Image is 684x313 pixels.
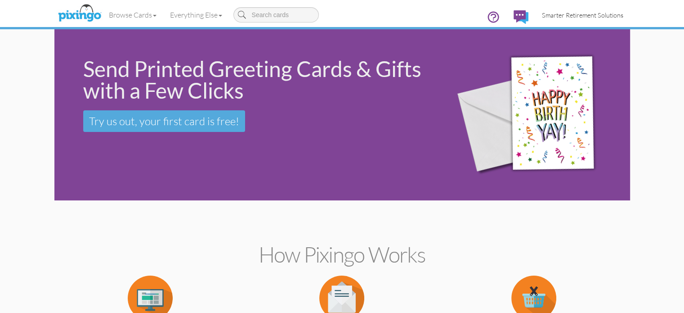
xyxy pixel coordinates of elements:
[70,243,614,267] h2: How Pixingo works
[83,58,431,101] div: Send Printed Greeting Cards & Gifts with a Few Clicks
[102,4,163,26] a: Browse Cards
[443,32,627,199] img: 942c5090-71ba-4bfc-9a92-ca782dcda692.png
[684,313,684,313] iframe: Chat
[83,110,245,132] a: Try us out, your first card is free!
[89,114,239,128] span: Try us out, your first card is free!
[233,7,319,23] input: Search cards
[514,10,528,24] img: comments.svg
[163,4,229,26] a: Everything Else
[535,4,630,27] a: Smarter Retirement Solutions
[542,11,623,19] span: Smarter Retirement Solutions
[56,2,103,25] img: pixingo logo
